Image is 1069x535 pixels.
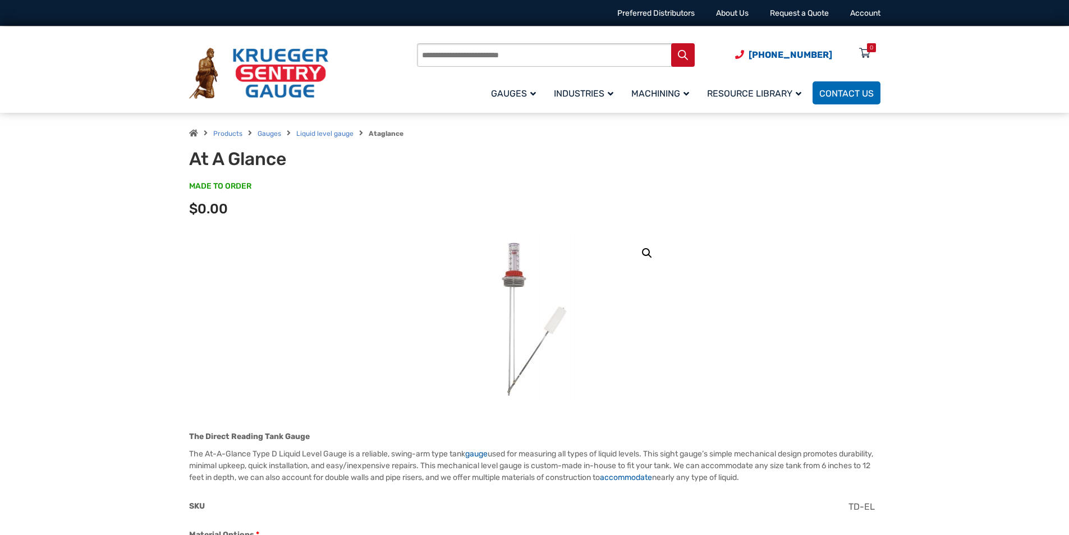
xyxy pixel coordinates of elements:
[189,201,228,217] span: $0.00
[467,234,602,403] img: At A Glance
[189,48,328,99] img: Krueger Sentry Gauge
[213,130,242,138] a: Products
[625,80,700,106] a: Machining
[870,43,873,52] div: 0
[735,48,832,62] a: Phone Number (920) 434-8860
[189,148,466,170] h1: At A Glance
[369,130,403,138] strong: Ataglance
[465,449,488,459] a: gauge
[258,130,281,138] a: Gauges
[484,80,547,106] a: Gauges
[296,130,354,138] a: Liquid level gauge
[707,88,801,99] span: Resource Library
[617,8,695,18] a: Preferred Distributors
[813,81,880,104] a: Contact Us
[631,88,689,99] span: Machining
[850,8,880,18] a: Account
[491,88,536,99] span: Gauges
[189,448,880,483] p: The At-A-Glance Type D Liquid Level Gauge is a reliable, swing-arm type tank used for measuring a...
[749,49,832,60] span: [PHONE_NUMBER]
[637,243,657,263] a: View full-screen image gallery
[547,80,625,106] a: Industries
[848,501,875,512] span: TD-EL
[600,473,652,482] a: accommodate
[770,8,829,18] a: Request a Quote
[819,88,874,99] span: Contact Us
[554,88,613,99] span: Industries
[189,432,310,441] strong: The Direct Reading Tank Gauge
[189,181,251,192] span: MADE TO ORDER
[700,80,813,106] a: Resource Library
[716,8,749,18] a: About Us
[189,501,205,511] span: SKU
